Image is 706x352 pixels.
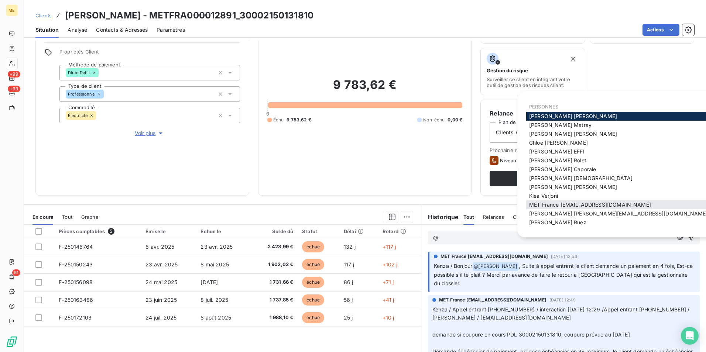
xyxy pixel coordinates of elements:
[529,166,596,172] span: [PERSON_NAME] Caporale
[145,279,177,285] span: 24 mai 2025
[32,214,53,220] span: En cours
[344,228,374,234] div: Délai
[441,253,548,260] span: MET France [EMAIL_ADDRESS][DOMAIN_NAME]
[344,261,354,268] span: 117 j
[642,24,679,36] button: Actions
[287,117,311,123] span: 9 783,62 €
[108,228,114,235] span: 5
[6,336,18,348] img: Logo LeanPay
[529,201,651,208] span: MET France [EMAIL_ADDRESS][DOMAIN_NAME]
[490,109,685,118] h6: Relance
[266,111,269,117] span: 0
[256,296,294,304] span: 1 737,85 €
[423,117,445,123] span: Non-échu
[302,241,324,252] span: échue
[513,214,547,220] span: Commentaires
[68,92,96,96] span: Professionnel
[434,263,694,286] span: , Suite à appel entrant le client demande un paiement en 4 fois, Est-ce possible s'il te plait ? ...
[201,314,231,321] span: 8 août 2025
[201,261,229,268] span: 8 mai 2025
[145,297,177,303] span: 23 juin 2025
[6,4,18,16] div: ME
[267,77,463,100] h2: 9 783,62 €
[65,9,313,22] h3: [PERSON_NAME] - METFRA000012891_30002150131810
[383,244,396,250] span: +117 j
[529,122,592,128] span: [PERSON_NAME] Matray
[344,244,356,250] span: 132 j
[529,148,585,155] span: [PERSON_NAME] EFFI
[480,48,585,95] button: Gestion du risqueSurveiller ce client en intégrant votre outil de gestion des risques client.
[487,76,579,88] span: Surveiller ce client en intégrant votre outil de gestion des risques client.
[529,219,586,225] span: [PERSON_NAME] Ruez
[422,213,459,221] h6: Historique
[434,263,472,269] span: Kenza / Bonjour
[549,298,576,302] span: [DATE] 12:49
[145,261,178,268] span: 23 avr. 2025
[59,297,93,303] span: F-250163486
[81,214,99,220] span: Graphe
[439,297,546,303] span: MET France [EMAIL_ADDRESS][DOMAIN_NAME]
[35,26,59,34] span: Situation
[383,228,417,234] div: Retard
[529,193,558,199] span: Klea Verjoni
[529,113,617,119] span: [PERSON_NAME] [PERSON_NAME]
[273,117,284,123] span: Échu
[256,228,294,234] div: Solde dû
[302,259,324,270] span: échue
[96,112,102,119] input: Ajouter une valeur
[59,314,92,321] span: F-250172103
[483,214,504,220] span: Relances
[96,26,148,34] span: Contacts & Adresses
[8,71,20,77] span: +99
[35,12,52,19] a: Clients
[12,269,20,276] span: 51
[490,147,685,153] span: Prochaine relance prévue
[59,244,93,250] span: F-250146764
[529,104,558,110] span: PERSONNES
[256,261,294,268] span: 1 902,02 €
[529,184,617,190] span: [PERSON_NAME] [PERSON_NAME]
[529,139,588,146] span: Chloé [PERSON_NAME]
[551,254,577,259] span: [DATE] 12:53
[59,279,93,285] span: F-250156098
[59,261,93,268] span: F-250150243
[201,244,233,250] span: 23 avr. 2025
[383,261,398,268] span: +102 j
[145,244,174,250] span: 8 avr. 2025
[145,314,176,321] span: 24 juil. 2025
[68,113,88,118] span: Électricité
[681,327,699,345] div: Open Intercom Messenger
[344,297,353,303] span: 56 j
[463,214,474,220] span: Tout
[201,279,218,285] span: [DATE]
[383,279,394,285] span: +71 j
[68,70,90,75] span: DirectDebit
[62,214,72,220] span: Tout
[473,262,518,271] span: @ [PERSON_NAME]
[6,87,17,99] a: +99
[302,228,335,234] div: Statut
[201,228,247,234] div: Échue le
[529,131,617,137] span: [PERSON_NAME] [PERSON_NAME]
[529,157,586,163] span: [PERSON_NAME] Rolet
[59,49,240,59] span: Propriétés Client
[104,91,110,97] input: Ajouter une valeur
[6,72,17,84] a: +99
[529,175,633,181] span: [PERSON_NAME] [DEMOGRAPHIC_DATA]
[383,297,394,303] span: +41 j
[433,234,438,241] span: @
[302,312,324,323] span: échue
[99,69,104,76] input: Ajouter une valeur
[135,130,164,137] span: Voir plus
[500,158,520,163] span: Niveau 7
[256,279,294,286] span: 1 731,66 €
[59,129,240,137] button: Voir plus
[302,277,324,288] span: échue
[432,331,630,338] span: demande si coupure en cours PDL 30002150131810, coupure prévue au [DATE]
[35,13,52,18] span: Clients
[302,294,324,306] span: échue
[59,228,137,235] div: Pièces comptables
[490,171,670,186] button: Relancer
[448,117,462,123] span: 0,00 €
[8,86,20,92] span: +99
